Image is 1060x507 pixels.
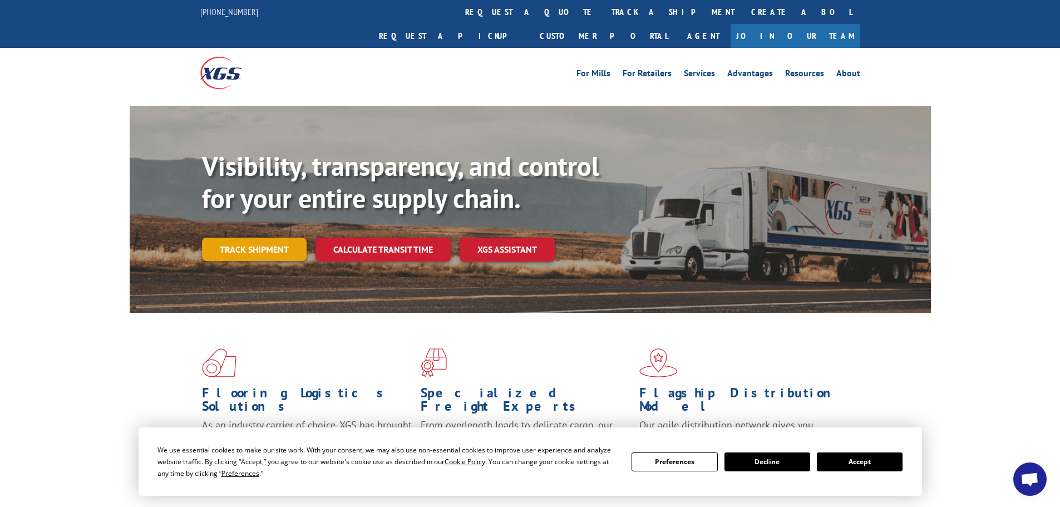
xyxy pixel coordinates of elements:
h1: Flooring Logistics Solutions [202,386,412,419]
img: xgs-icon-flagship-distribution-model-red [639,348,678,377]
a: Calculate transit time [315,238,451,262]
span: Preferences [221,469,259,478]
a: Advantages [727,69,773,81]
a: Services [684,69,715,81]
p: From overlength loads to delicate cargo, our experienced staff knows the best way to move your fr... [421,419,631,468]
h1: Specialized Freight Experts [421,386,631,419]
a: XGS ASSISTANT [460,238,555,262]
a: Customer Portal [531,24,676,48]
img: xgs-icon-focused-on-flooring-red [421,348,447,377]
button: Preferences [632,452,717,471]
a: About [836,69,860,81]
div: We use essential cookies to make our site work. With your consent, we may also use non-essential ... [157,444,618,479]
button: Accept [817,452,903,471]
a: Request a pickup [371,24,531,48]
div: Cookie Consent Prompt [139,427,922,496]
h1: Flagship Distribution Model [639,386,850,419]
button: Decline [724,452,810,471]
a: For Mills [576,69,610,81]
img: xgs-icon-total-supply-chain-intelligence-red [202,348,236,377]
a: Track shipment [202,238,307,261]
a: [PHONE_NUMBER] [200,6,258,17]
a: Agent [676,24,731,48]
div: Open chat [1013,462,1047,496]
a: For Retailers [623,69,672,81]
span: Cookie Policy [445,457,485,466]
b: Visibility, transparency, and control for your entire supply chain. [202,149,599,215]
a: Join Our Team [731,24,860,48]
a: Resources [785,69,824,81]
span: As an industry carrier of choice, XGS has brought innovation and dedication to flooring logistics... [202,419,412,458]
span: Our agile distribution network gives you nationwide inventory management on demand. [639,419,844,445]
